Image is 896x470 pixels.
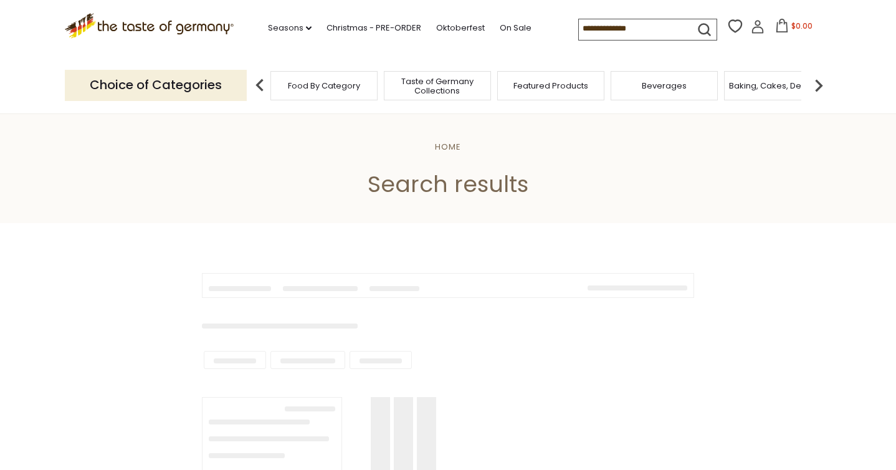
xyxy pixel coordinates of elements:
[326,21,421,35] a: Christmas - PRE-ORDER
[39,170,857,198] h1: Search results
[642,81,687,90] a: Beverages
[435,141,461,153] a: Home
[767,19,820,37] button: $0.00
[65,70,247,100] p: Choice of Categories
[791,21,813,31] span: $0.00
[436,21,485,35] a: Oktoberfest
[268,21,312,35] a: Seasons
[247,73,272,98] img: previous arrow
[806,73,831,98] img: next arrow
[388,77,487,95] a: Taste of Germany Collections
[500,21,531,35] a: On Sale
[288,81,360,90] a: Food By Category
[729,81,826,90] a: Baking, Cakes, Desserts
[513,81,588,90] a: Featured Products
